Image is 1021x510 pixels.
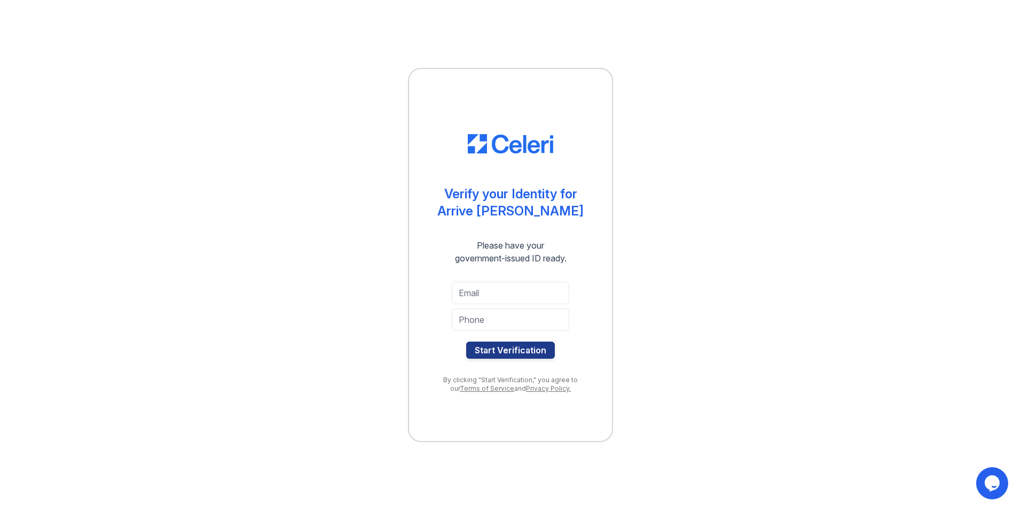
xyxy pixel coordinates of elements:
[526,384,571,392] a: Privacy Policy.
[466,342,555,359] button: Start Verification
[430,376,591,393] div: By clicking "Start Verification," you agree to our and
[976,467,1010,499] iframe: chat widget
[460,384,514,392] a: Terms of Service
[436,239,586,265] div: Please have your government-issued ID ready.
[452,282,569,304] input: Email
[452,308,569,331] input: Phone
[437,186,584,220] div: Verify your Identity for Arrive [PERSON_NAME]
[468,134,553,153] img: CE_Logo_Blue-a8612792a0a2168367f1c8372b55b34899dd931a85d93a1a3d3e32e68fde9ad4.png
